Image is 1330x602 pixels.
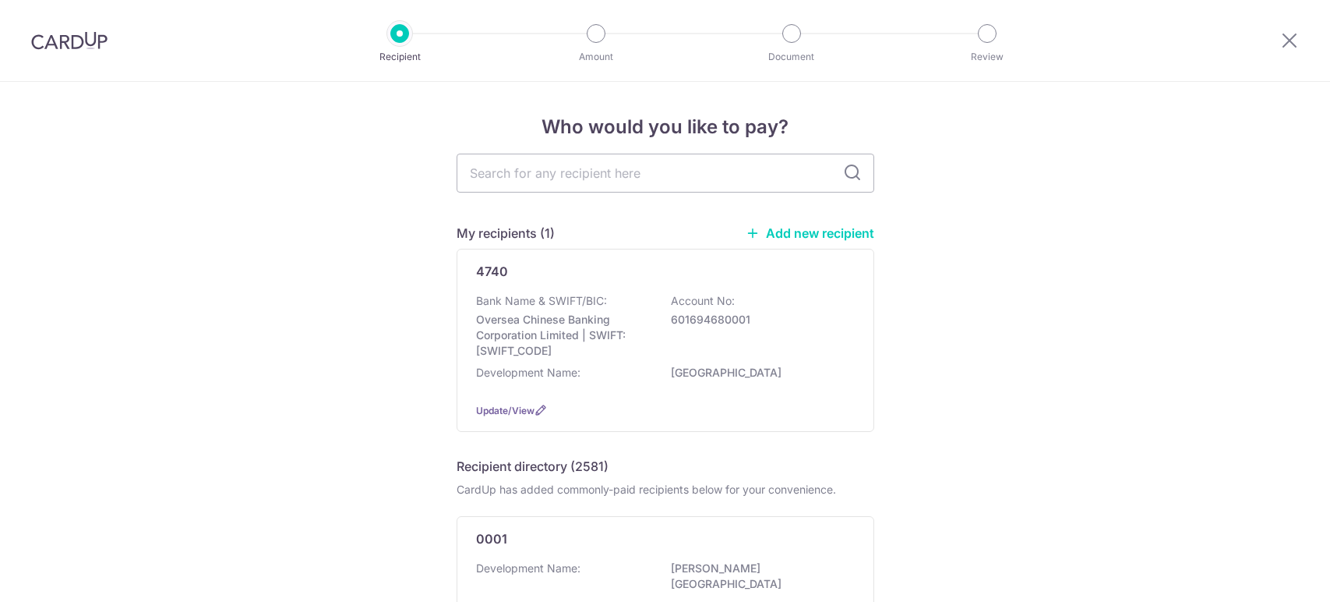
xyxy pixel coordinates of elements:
[538,49,654,65] p: Amount
[342,49,457,65] p: Recipient
[476,293,607,309] p: Bank Name & SWIFT/BIC:
[476,262,508,281] p: 4740
[457,482,874,498] div: CardUp has added commonly-paid recipients below for your convenience.
[476,405,534,416] a: Update/View
[734,49,849,65] p: Document
[671,561,845,592] p: [PERSON_NAME][GEOGRAPHIC_DATA]
[31,31,108,50] img: CardUp
[457,154,874,193] input: Search for any recipient here
[671,365,845,381] p: [GEOGRAPHIC_DATA]
[457,113,874,141] h4: Who would you like to pay?
[457,224,555,243] h5: My recipients (1)
[746,225,874,241] a: Add new recipient
[671,312,845,328] p: 601694680001
[671,293,735,309] p: Account No:
[476,561,580,576] p: Development Name:
[476,365,580,381] p: Development Name:
[476,529,507,548] p: 0001
[930,49,1045,65] p: Review
[476,312,651,359] p: Oversea Chinese Banking Corporation Limited | SWIFT: [SWIFT_CODE]
[457,457,609,476] h5: Recipient directory (2581)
